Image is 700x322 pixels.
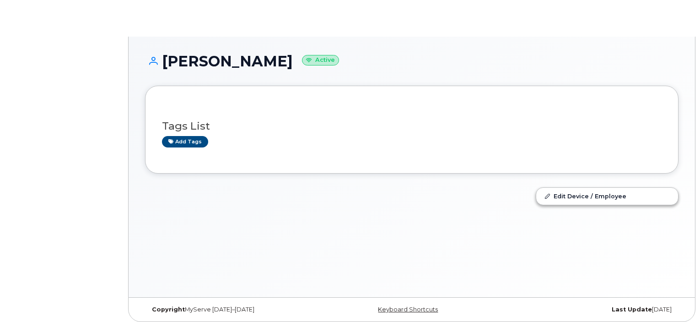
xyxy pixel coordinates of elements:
[162,136,208,147] a: Add tags
[536,188,678,204] a: Edit Device / Employee
[378,306,438,313] a: Keyboard Shortcuts
[501,306,678,313] div: [DATE]
[162,120,662,132] h3: Tags List
[152,306,185,313] strong: Copyright
[612,306,652,313] strong: Last Update
[145,53,678,69] h1: [PERSON_NAME]
[145,306,323,313] div: MyServe [DATE]–[DATE]
[302,55,339,65] small: Active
